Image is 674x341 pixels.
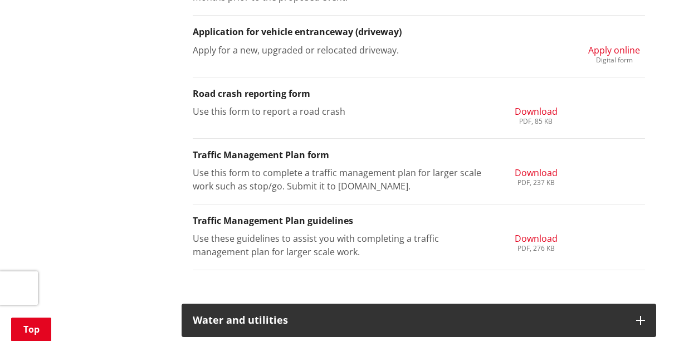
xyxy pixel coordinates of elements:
h3: Application for vehicle entranceway (driveway) [193,27,645,37]
span: Download [515,232,558,245]
iframe: Messenger Launcher [623,294,663,334]
a: Download PDF, 237 KB [515,166,558,186]
h3: Traffic Management Plan guidelines [193,216,645,226]
span: Download [515,167,558,179]
a: Apply online Digital form [588,43,640,64]
p: Use this form to report a road crash [193,105,489,118]
p: Apply for a new, upgraded or relocated driveway. [193,43,489,57]
p: Use these guidelines to assist you with completing a traffic management plan for larger scale work. [193,232,489,259]
p: Use this form to complete a traffic management plan for larger scale work such as stop/go. Submit... [193,166,489,193]
a: Download PDF, 276 KB [515,232,558,252]
a: Top [11,318,51,341]
span: Apply online [588,44,640,56]
div: PDF, 276 KB [515,245,558,252]
h3: Water and utilities [193,315,625,326]
div: Digital form [588,57,640,64]
div: PDF, 85 KB [515,118,558,125]
a: Download PDF, 85 KB [515,105,558,125]
h3: Road crash reporting form [193,89,645,99]
h3: Traffic Management Plan form [193,150,645,160]
div: PDF, 237 KB [515,179,558,186]
span: Download [515,105,558,118]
